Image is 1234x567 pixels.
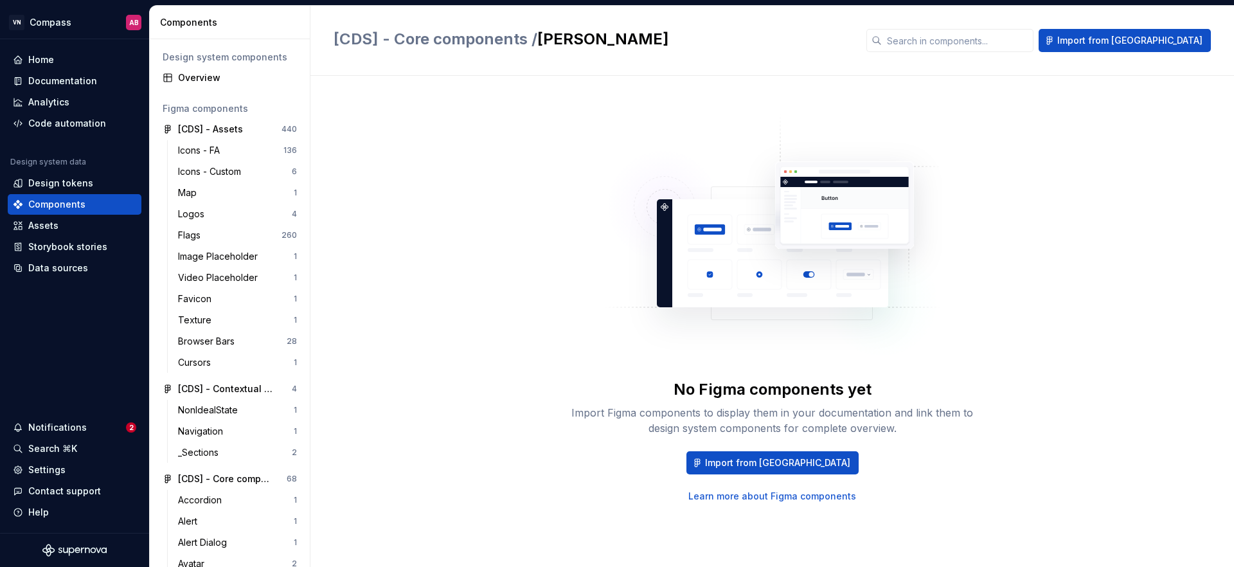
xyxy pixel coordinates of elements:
a: Alert Dialog1 [173,532,302,553]
div: Icons - FA [178,144,225,157]
div: 1 [294,537,297,548]
div: [CDS] - Core components [178,473,274,485]
a: NonIdealState1 [173,400,302,420]
span: [CDS] - Core components / [334,30,537,48]
div: Figma components [163,102,297,115]
a: Code automation [8,113,141,134]
div: 28 [287,336,297,346]
div: Analytics [28,96,69,109]
div: Search ⌘K [28,442,77,455]
div: Settings [28,464,66,476]
input: Search in components... [882,29,1033,52]
div: [CDS] - Assets [178,123,243,136]
a: Alert1 [173,511,302,532]
div: 1 [294,426,297,437]
a: Analytics [8,92,141,113]
a: Documentation [8,71,141,91]
div: Code automation [28,117,106,130]
div: 1 [294,251,297,262]
a: Favicon1 [173,289,302,309]
div: 1 [294,315,297,325]
a: [CDS] - Contextual components4 [157,379,302,399]
a: Cursors1 [173,352,302,373]
div: Import Figma components to display them in your documentation and link them to design system comp... [567,405,978,436]
span: Import from [GEOGRAPHIC_DATA] [705,456,850,469]
a: Data sources [8,258,141,278]
div: Logos [178,208,210,221]
div: Design system components [163,51,297,64]
a: [CDS] - Assets440 [157,119,302,139]
a: Accordion1 [173,490,302,510]
div: 260 [282,230,297,240]
a: Learn more about Figma components [688,490,856,503]
a: Components [8,194,141,215]
div: 440 [282,124,297,134]
div: Accordion [178,494,227,507]
a: Navigation1 [173,421,302,442]
div: 1 [294,273,297,283]
div: 1 [294,495,297,505]
div: Texture [178,314,217,327]
div: Video Placeholder [178,271,263,284]
div: 1 [294,405,297,415]
a: Home [8,50,141,70]
a: Design tokens [8,173,141,194]
svg: Supernova Logo [42,544,107,557]
div: 1 [294,188,297,198]
a: Video Placeholder1 [173,267,302,288]
div: VN [9,15,24,30]
div: Design system data [10,157,86,167]
a: [CDS] - Core components68 [157,469,302,489]
button: VNCompassAB [3,8,147,36]
div: Alert Dialog [178,536,232,549]
button: Contact support [8,481,141,501]
a: Texture1 [173,310,302,330]
div: Assets [28,219,58,232]
div: _Sections [178,446,224,459]
div: 2 [292,447,297,458]
div: No Figma components yet [674,379,872,400]
a: _Sections2 [173,442,302,463]
a: Settings [8,460,141,480]
a: Map1 [173,183,302,203]
div: Notifications [28,421,87,434]
a: Assets [8,215,141,236]
button: Search ⌘K [8,438,141,459]
a: Overview [157,67,302,88]
div: 1 [294,357,297,368]
button: Import from [GEOGRAPHIC_DATA] [686,451,859,474]
div: Browser Bars [178,335,240,348]
div: Image Placeholder [178,250,263,263]
a: Storybook stories [8,237,141,257]
div: Components [28,198,85,211]
div: Favicon [178,292,217,305]
div: Contact support [28,485,101,498]
div: 1 [294,516,297,526]
div: NonIdealState [178,404,243,417]
div: Data sources [28,262,88,274]
div: Documentation [28,75,97,87]
a: Logos4 [173,204,302,224]
a: Icons - Custom6 [173,161,302,182]
div: 68 [287,474,297,484]
div: AB [129,17,139,28]
div: Icons - Custom [178,165,246,178]
div: Components [160,16,305,29]
a: Image Placeholder1 [173,246,302,267]
span: 2 [126,422,136,433]
div: 4 [292,209,297,219]
div: 136 [283,145,297,156]
div: 1 [294,294,297,304]
button: Help [8,502,141,523]
div: Design tokens [28,177,93,190]
a: Flags260 [173,225,302,246]
div: Help [28,506,49,519]
div: Flags [178,229,206,242]
div: Cursors [178,356,216,369]
div: Alert [178,515,202,528]
div: 6 [292,166,297,177]
div: Storybook stories [28,240,107,253]
div: [CDS] - Contextual components [178,382,274,395]
h2: [PERSON_NAME] [334,29,851,50]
